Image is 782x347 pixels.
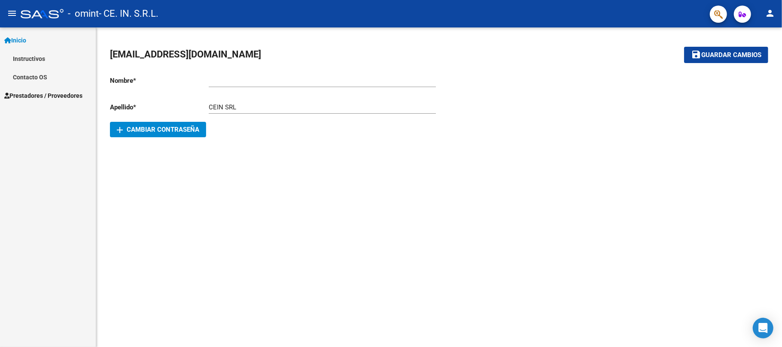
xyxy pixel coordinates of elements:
[701,51,761,59] span: Guardar cambios
[110,122,206,137] button: Cambiar Contraseña
[110,49,261,60] span: [EMAIL_ADDRESS][DOMAIN_NAME]
[753,318,773,338] div: Open Intercom Messenger
[68,4,99,23] span: - omint
[4,91,82,100] span: Prestadores / Proveedores
[684,47,768,63] button: Guardar cambios
[7,8,17,18] mat-icon: menu
[765,8,775,18] mat-icon: person
[117,126,199,133] span: Cambiar Contraseña
[4,36,26,45] span: Inicio
[110,103,209,112] p: Apellido
[115,125,125,135] mat-icon: add
[691,49,701,60] mat-icon: save
[110,76,209,85] p: Nombre
[99,4,158,23] span: - CE. IN. S.R.L.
